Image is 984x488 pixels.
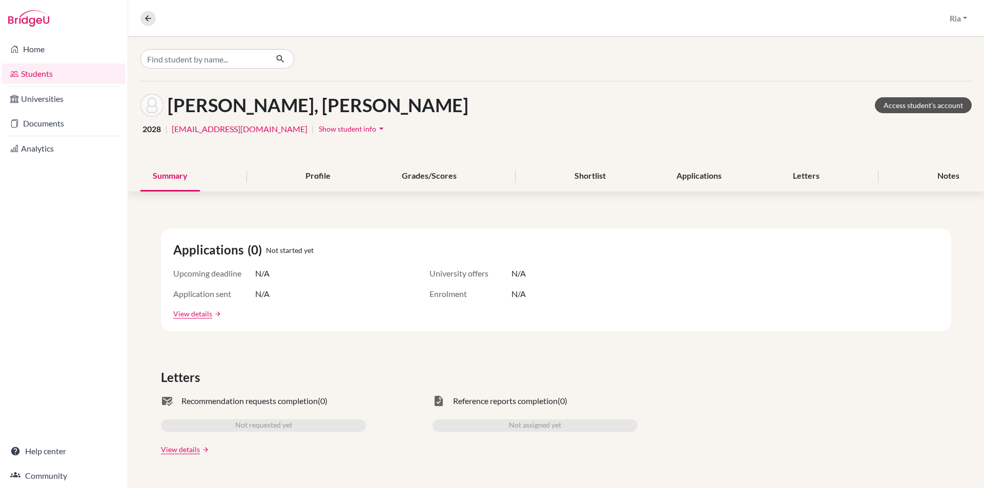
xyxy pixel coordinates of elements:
[8,10,49,27] img: Bridge-U
[511,267,526,280] span: N/A
[2,441,126,461] a: Help center
[235,419,292,432] span: Not requested yet
[509,419,561,432] span: Not assigned yet
[293,161,343,192] div: Profile
[255,288,270,300] span: N/A
[248,241,266,259] span: (0)
[140,49,268,69] input: Find student by name...
[2,63,126,84] a: Students
[429,288,511,300] span: Enrolment
[212,310,221,317] a: arrow_forward
[2,89,126,109] a: Universities
[266,245,314,256] span: Not started yet
[312,123,314,135] span: |
[453,395,558,407] span: Reference reports completion
[925,161,972,192] div: Notes
[945,9,972,28] button: Ria
[181,395,318,407] span: Recommendation requests completion
[168,94,468,116] h1: [PERSON_NAME], [PERSON_NAME]
[664,161,734,192] div: Applications
[318,395,327,407] span: (0)
[2,465,126,486] a: Community
[2,113,126,134] a: Documents
[173,267,255,280] span: Upcoming deadline
[255,267,270,280] span: N/A
[161,395,173,407] span: mark_email_read
[389,161,469,192] div: Grades/Scores
[2,138,126,159] a: Analytics
[140,161,200,192] div: Summary
[2,39,126,59] a: Home
[161,444,200,455] a: View details
[165,123,168,135] span: |
[200,446,209,453] a: arrow_forward
[511,288,526,300] span: N/A
[319,124,376,133] span: Show student info
[173,241,248,259] span: Applications
[376,123,386,134] i: arrow_drop_down
[140,94,163,117] img: Hillary Faye Sasongko's avatar
[173,308,212,319] a: View details
[781,161,832,192] div: Letters
[142,123,161,135] span: 2028
[318,121,387,137] button: Show student infoarrow_drop_down
[558,395,567,407] span: (0)
[562,161,618,192] div: Shortlist
[433,395,445,407] span: task
[161,368,204,387] span: Letters
[173,288,255,300] span: Application sent
[429,267,511,280] span: University offers
[172,123,307,135] a: [EMAIL_ADDRESS][DOMAIN_NAME]
[875,97,972,113] a: Access student's account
